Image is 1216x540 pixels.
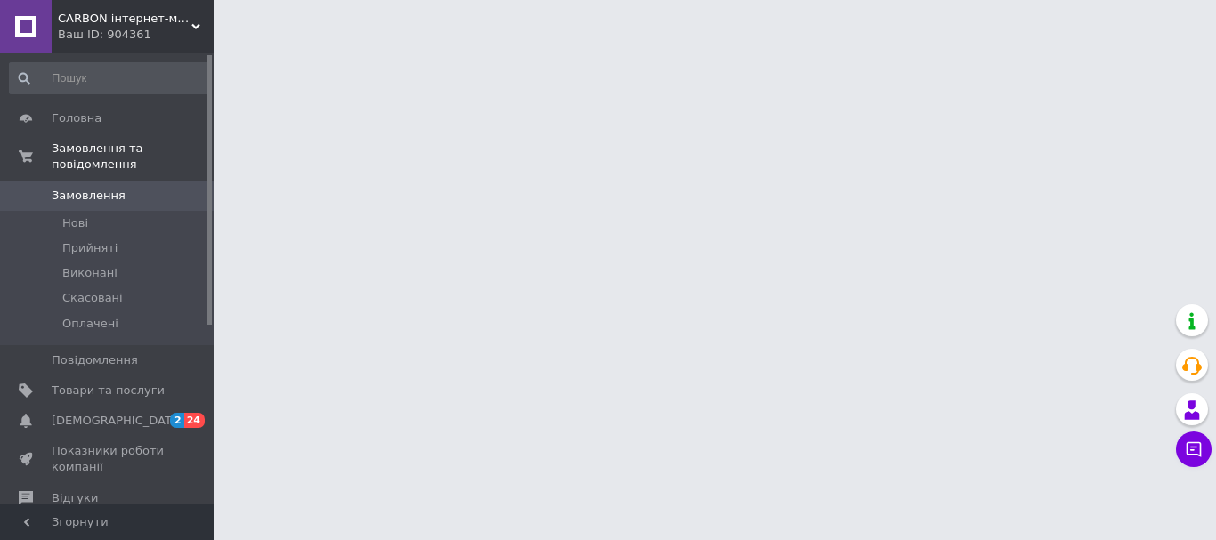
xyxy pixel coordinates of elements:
span: Оплачені [62,316,118,332]
span: Прийняті [62,240,118,256]
span: Замовлення [52,188,126,204]
span: Показники роботи компанії [52,443,165,475]
span: Нові [62,215,88,231]
span: Замовлення та повідомлення [52,141,214,173]
span: CARBON інтернет-магазин автоаксесуарів [58,11,191,27]
span: Відгуки [52,490,98,506]
span: 2 [170,413,184,428]
span: 24 [184,413,205,428]
input: Пошук [9,62,210,94]
div: Ваш ID: 904361 [58,27,214,43]
button: Чат з покупцем [1176,431,1212,467]
span: Скасовані [62,290,123,306]
span: [DEMOGRAPHIC_DATA] [52,413,183,429]
span: Головна [52,110,101,126]
span: Повідомлення [52,352,138,368]
span: Товари та послуги [52,383,165,399]
span: Виконані [62,265,118,281]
